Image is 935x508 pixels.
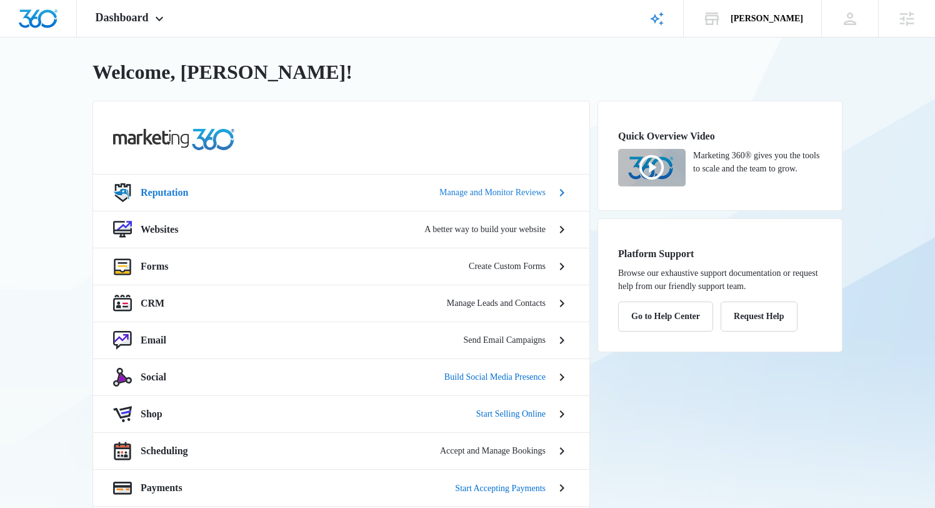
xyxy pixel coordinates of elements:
[113,294,132,313] img: crm
[731,14,803,24] div: account name
[93,395,589,432] a: shopAppShopStart Selling Online
[141,444,188,459] p: Scheduling
[113,368,132,387] img: social
[439,186,546,199] p: Manage and Monitor Reviews
[721,302,797,332] button: Request Help
[93,322,589,358] a: nurtureEmailSend Email Campaigns
[469,260,546,273] p: Create Custom Forms
[721,312,797,321] a: Request Help
[141,259,168,274] p: Forms
[113,405,132,424] img: shopApp
[444,370,546,384] p: Build Social Media Presence
[440,444,546,457] p: Accept and Manage Bookings
[96,11,149,24] span: Dashboard
[464,333,546,347] p: Send Email Campaigns
[113,257,132,276] img: forms
[113,331,132,350] img: nurture
[93,432,589,470] a: schedulingSchedulingAccept and Manage Bookings
[141,370,166,385] p: Social
[113,479,132,497] img: payments
[693,149,822,181] p: Marketing 360® gives you the tools to scale and the team to grow.
[618,246,822,262] h2: Platform Support
[92,57,352,87] h1: Welcome, [PERSON_NAME]!
[455,482,546,495] p: Start Accepting Payments
[618,149,686,186] img: Quick Overview Video
[141,407,162,422] p: Shop
[618,129,822,144] h2: Quick Overview Video
[141,333,166,348] p: Email
[93,211,589,248] a: websiteWebsitesA better way to build your website
[113,129,234,150] img: common.products.marketing.title
[476,407,546,420] p: Start Selling Online
[93,248,589,285] a: formsFormsCreate Custom Forms
[113,183,132,202] img: reputation
[93,358,589,395] a: socialSocialBuild Social Media Presence
[141,480,182,495] p: Payments
[447,297,546,310] p: Manage Leads and Contacts
[93,469,589,506] a: paymentsPaymentsStart Accepting Payments
[93,174,589,211] a: reputationReputationManage and Monitor Reviews
[93,285,589,322] a: crmCRMManage Leads and Contacts
[424,223,546,236] p: A better way to build your website
[618,302,713,332] button: Go to Help Center
[141,222,178,237] p: Websites
[618,267,822,293] p: Browse our exhaustive support documentation or request help from our friendly support team.
[113,442,132,461] img: scheduling
[141,185,188,200] p: Reputation
[113,220,132,239] img: website
[618,312,721,321] a: Go to Help Center
[141,296,164,311] p: CRM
